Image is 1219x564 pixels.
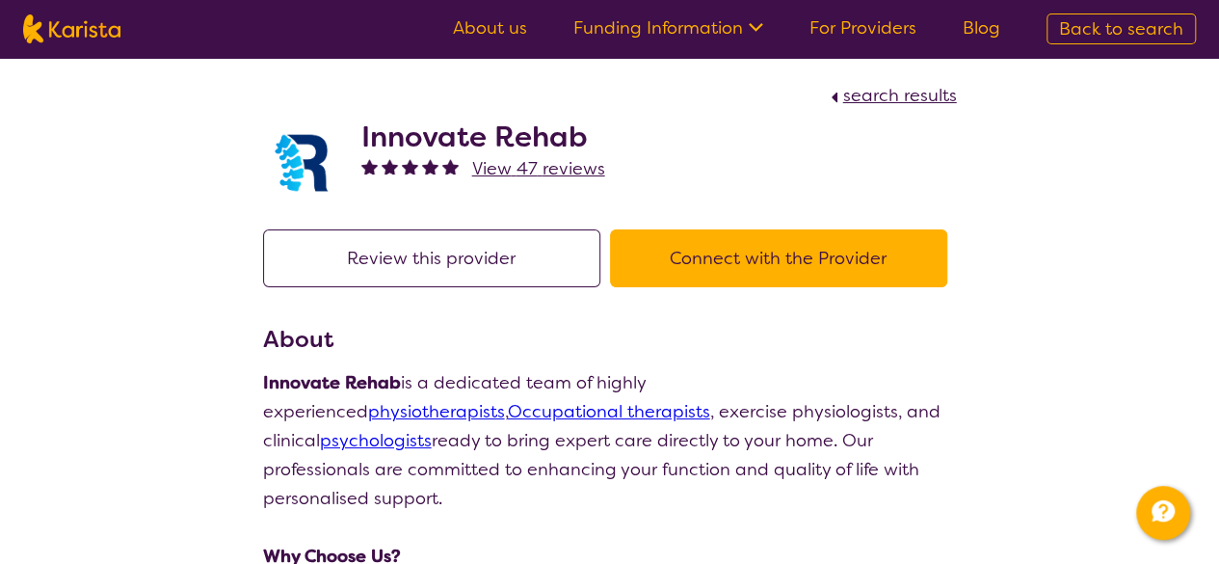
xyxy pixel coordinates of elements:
img: fullstar [382,158,398,175]
img: znltbgeqwvldyb2dbyjl.png [263,124,340,201]
a: Review this provider [263,247,610,270]
a: Occupational therapists [508,400,710,423]
span: search results [843,84,957,107]
a: For Providers [809,16,916,40]
strong: Innovate Rehab [263,371,401,394]
a: physiotherapists [368,400,505,423]
h3: About [263,322,957,357]
a: Connect with the Provider [610,247,957,270]
span: Back to search [1059,17,1183,40]
img: Karista logo [23,14,120,43]
button: Channel Menu [1136,486,1190,540]
a: search results [826,84,957,107]
h2: Innovate Rehab [361,120,605,154]
span: View 47 reviews [472,157,605,180]
a: View 47 reviews [472,154,605,183]
button: Connect with the Provider [610,229,947,287]
img: fullstar [442,158,459,175]
a: psychologists [320,429,432,452]
button: Review this provider [263,229,600,287]
img: fullstar [361,158,378,175]
p: is a dedicated team of highly experienced , , exercise physiologists, and clinical ready to bring... [263,368,957,513]
img: fullstar [422,158,438,175]
a: About us [453,16,527,40]
a: Blog [963,16,1000,40]
a: Back to search [1047,13,1196,44]
img: fullstar [402,158,418,175]
a: Funding Information [573,16,763,40]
